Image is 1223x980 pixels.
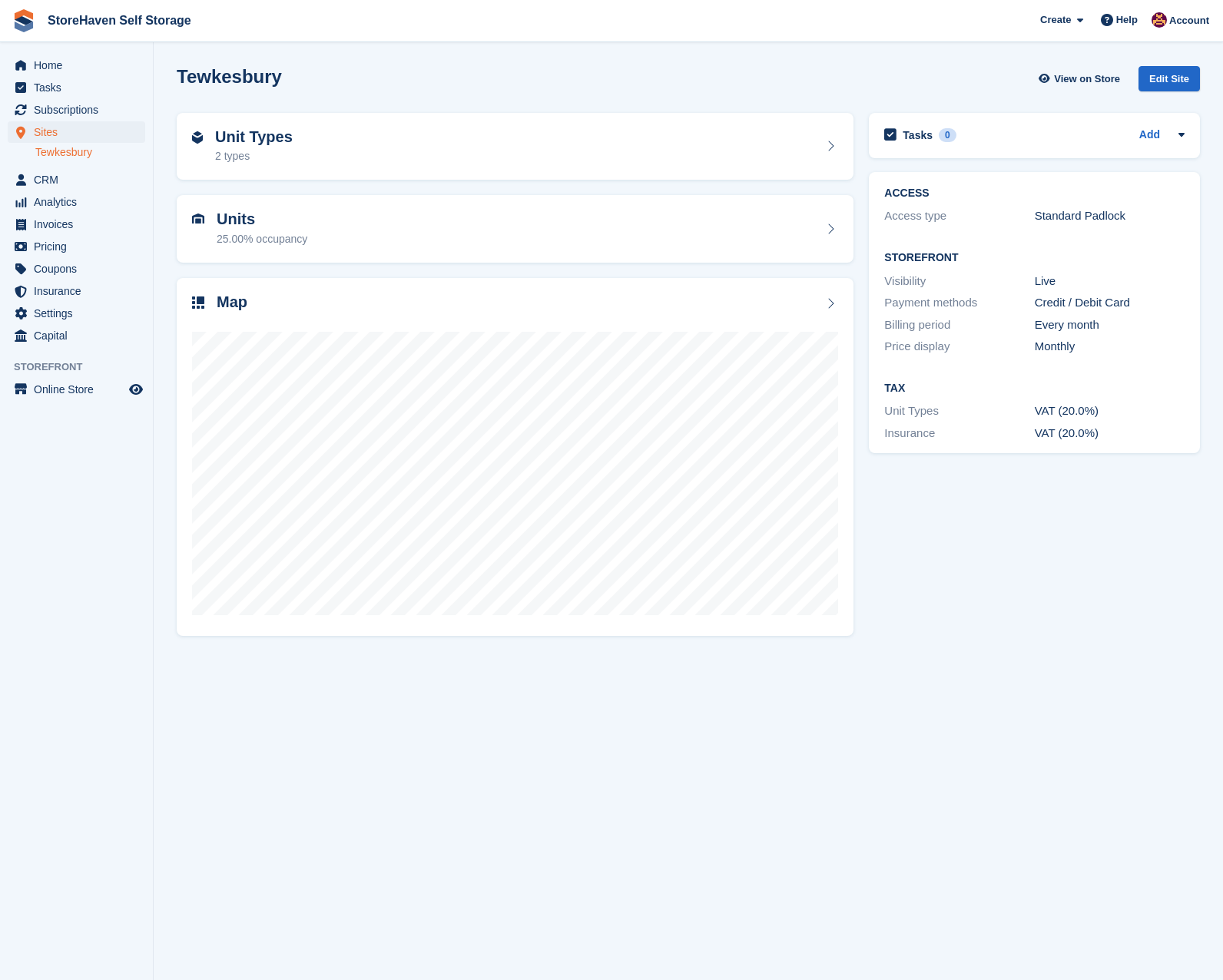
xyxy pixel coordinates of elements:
a: menu [8,191,145,213]
div: Edit Site [1138,66,1200,91]
span: Capital [34,325,126,346]
a: menu [8,55,145,76]
div: VAT (20.0%) [1035,402,1185,420]
a: menu [8,325,145,346]
span: CRM [34,169,126,190]
div: Price display [884,338,1034,356]
div: Live [1035,273,1185,290]
div: Visibility [884,273,1034,290]
div: 0 [939,128,956,142]
span: View on Store [1054,71,1120,87]
h2: Map [217,293,247,311]
h2: ACCESS [884,187,1185,200]
div: Every month [1035,316,1185,334]
img: unit-icn-7be61d7bf1b0ce9d3e12c5938cc71ed9869f7b940bace4675aadf7bd6d80202e.svg [192,214,204,224]
span: Home [34,55,126,76]
a: StoreHaven Self Storage [41,8,197,33]
a: View on Store [1036,66,1126,91]
a: Tewkesbury [35,145,145,160]
h2: Storefront [884,252,1185,264]
span: Create [1040,12,1071,28]
span: Subscriptions [34,99,126,121]
span: Account [1169,13,1209,28]
a: Add [1139,127,1160,144]
span: Coupons [34,258,126,280]
span: Help [1116,12,1138,28]
div: 2 types [215,148,293,164]
div: Unit Types [884,402,1034,420]
div: Access type [884,207,1034,225]
h2: Tasks [903,128,933,142]
div: Payment methods [884,294,1034,312]
div: 25.00% occupancy [217,231,307,247]
a: menu [8,99,145,121]
a: Unit Types 2 types [177,113,853,180]
span: Analytics [34,191,126,213]
a: menu [8,121,145,143]
img: unit-type-icn-2b2737a686de81e16bb02015468b77c625bbabd49415b5ef34ead5e3b44a266d.svg [192,131,203,144]
img: Daniel Brooks [1152,12,1167,28]
a: menu [8,280,145,302]
span: Settings [34,303,126,324]
span: Tasks [34,77,126,98]
a: Edit Site [1138,66,1200,98]
a: menu [8,77,145,98]
div: VAT (20.0%) [1035,425,1185,442]
a: menu [8,169,145,190]
a: menu [8,303,145,324]
h2: Tewkesbury [177,66,282,87]
div: Insurance [884,425,1034,442]
span: Insurance [34,280,126,302]
a: menu [8,379,145,400]
h2: Unit Types [215,128,293,146]
div: Billing period [884,316,1034,334]
span: Sites [34,121,126,143]
a: menu [8,214,145,235]
h2: Tax [884,382,1185,395]
a: Map [177,278,853,637]
span: Pricing [34,236,126,257]
h2: Units [217,210,307,228]
div: Credit / Debit Card [1035,294,1185,312]
a: Preview store [127,380,145,399]
img: stora-icon-8386f47178a22dfd0bd8f6a31ec36ba5ce8667c1dd55bd0f319d3a0aa187defe.svg [12,9,35,32]
a: Units 25.00% occupancy [177,195,853,263]
span: Online Store [34,379,126,400]
a: menu [8,236,145,257]
img: map-icn-33ee37083ee616e46c38cad1a60f524a97daa1e2b2c8c0bc3eb3415660979fc1.svg [192,296,204,309]
a: menu [8,258,145,280]
div: Standard Padlock [1035,207,1185,225]
span: Invoices [34,214,126,235]
span: Storefront [14,359,153,375]
div: Monthly [1035,338,1185,356]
